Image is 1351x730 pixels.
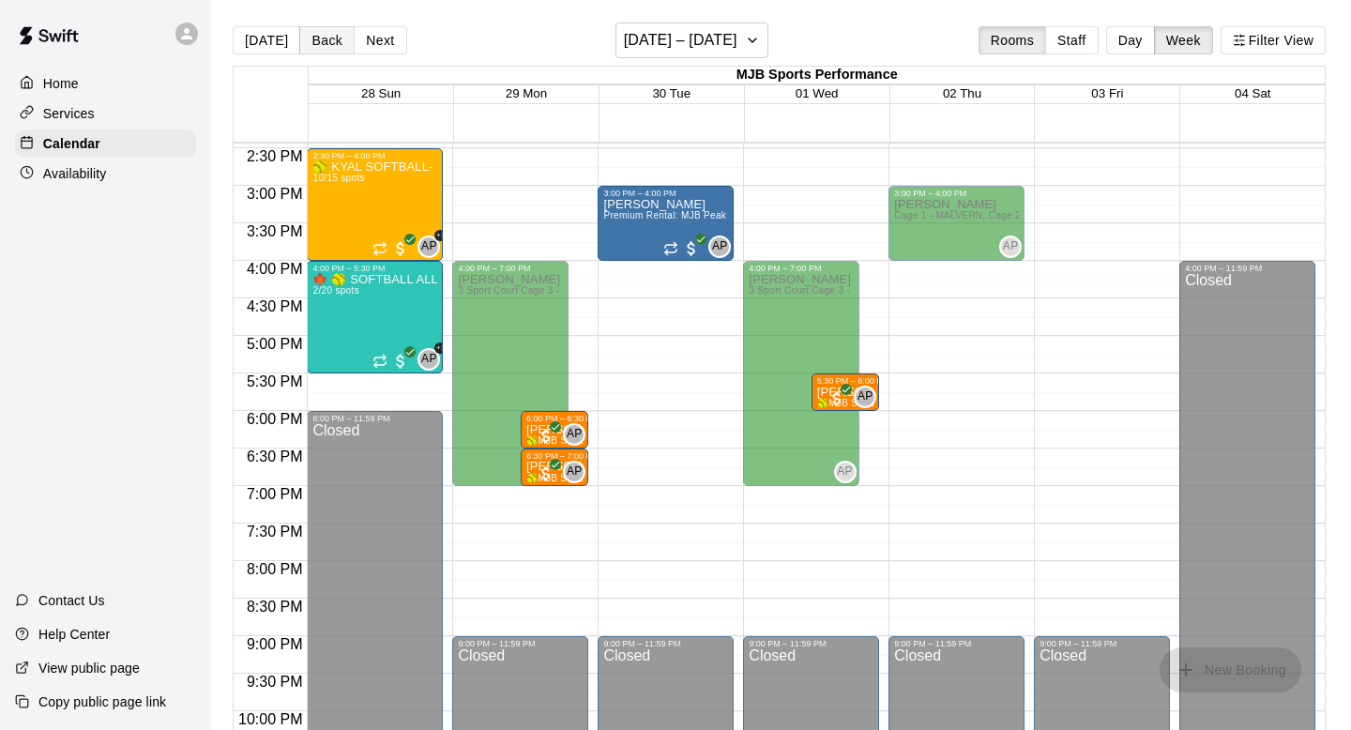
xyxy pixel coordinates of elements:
[854,386,876,408] div: Alexa Peterson
[563,423,585,446] div: Alexa Peterson
[1221,26,1326,54] button: Filter View
[526,473,900,483] span: 🥎MJB Softball - Private Lesson - 30 Minute - [GEOGRAPHIC_DATA] LOCATION🥎
[521,449,588,486] div: 6:30 PM – 7:00 PM: Robin Zitelli
[598,186,734,261] div: 3:00 PM – 4:00 PM: Alex Podehl
[312,414,394,423] div: 6:00 PM – 11:59 PM
[749,264,826,273] div: 4:00 PM – 7:00 PM
[521,411,588,449] div: 6:00 PM – 6:30 PM: Maddy Mozdzen
[421,237,437,256] span: AP
[15,129,196,158] div: Calendar
[307,148,443,261] div: 2:30 PM – 4:00 PM: 🥎 KYAL SOFTBALL- 8-10 years old 🥎
[299,26,355,54] button: Back
[38,625,110,644] p: Help Center
[312,173,364,183] span: 10/15 spots filled
[242,486,308,502] span: 7:00 PM
[417,348,440,371] div: Alexa Peterson
[1235,86,1271,100] span: 04 Sat
[712,237,728,256] span: AP
[1106,26,1155,54] button: Day
[749,639,830,648] div: 9:00 PM – 11:59 PM
[372,241,387,256] span: Recurring event
[716,236,731,258] span: Alexa Peterson
[242,261,308,277] span: 4:00 PM
[361,86,401,100] button: 28 Sun
[1091,86,1123,100] button: 03 Fri
[615,23,768,58] button: [DATE] – [DATE]
[434,342,446,354] span: +1
[43,164,107,183] p: Availability
[624,27,737,53] h6: [DATE] – [DATE]
[837,463,853,481] span: AP
[43,134,100,153] p: Calendar
[372,354,387,369] span: Recurring event
[526,414,603,423] div: 6:00 PM – 6:30 PM
[570,423,585,446] span: Alexa Peterson
[537,464,555,483] span: All customers have paid
[537,427,555,446] span: All customers have paid
[15,160,196,188] div: Availability
[242,373,308,389] span: 5:30 PM
[242,636,308,652] span: 9:00 PM
[242,449,308,464] span: 6:30 PM
[312,285,358,296] span: 2/20 spots filled
[570,461,585,483] span: Alexa Peterson
[894,639,976,648] div: 9:00 PM – 11:59 PM
[242,223,308,239] span: 3:30 PM
[812,373,879,411] div: 5:30 PM – 6:00 PM: Kaelyn Erb
[233,26,300,54] button: [DATE]
[894,210,1076,221] span: Cage 1 - MALVERN, Cage 2 - MALVERN
[817,376,894,386] div: 5:30 PM – 6:00 PM
[979,26,1046,54] button: Rooms
[1160,661,1301,677] span: You don't have the permission to add bookings
[567,425,583,444] span: AP
[15,69,196,98] a: Home
[391,239,410,258] span: All customers have paid
[242,148,308,164] span: 2:30 PM
[827,389,846,408] span: All customers have paid
[43,74,79,93] p: Home
[425,348,440,371] span: Alexa Peterson & 1 other
[817,398,1191,408] span: 🥎MJB Softball - Private Lesson - 30 Minute - [GEOGRAPHIC_DATA] LOCATION🥎
[652,86,691,100] span: 30 Tue
[242,599,308,615] span: 8:30 PM
[834,461,857,483] div: Alexa Peterson
[708,236,731,258] div: Alexa Peterson
[526,435,900,446] span: 🥎MJB Softball - Private Lesson - 30 Minute - [GEOGRAPHIC_DATA] LOCATION🥎
[242,674,308,690] span: 9:30 PM
[999,236,1022,258] div: Alexa Peterson
[421,350,437,369] span: AP
[242,524,308,540] span: 7:30 PM
[38,659,140,677] p: View public page
[943,86,981,100] button: 02 Thu
[603,189,680,198] div: 3:00 PM – 4:00 PM
[15,99,196,128] a: Services
[307,261,443,373] div: 4:00 PM – 5:30 PM: 🍁 🥎 SOFTBALL ALL SKILLS CLINIC 🥎 🍁- AGES 8-12-SUNDAYS
[425,236,440,258] span: Alexa Peterson & 1 other
[242,561,308,577] span: 8:00 PM
[1045,26,1099,54] button: Staff
[434,230,446,241] span: +1
[458,639,539,648] div: 9:00 PM – 11:59 PM
[526,451,603,461] div: 6:30 PM – 7:00 PM
[242,336,308,352] span: 5:00 PM
[858,388,873,406] span: AP
[603,639,685,648] div: 9:00 PM – 11:59 PM
[1185,264,1267,273] div: 4:00 PM – 11:59 PM
[743,261,858,486] div: 4:00 PM – 7:00 PM: Available
[861,386,876,408] span: Alexa Peterson
[796,86,839,100] button: 01 Wed
[894,189,971,198] div: 3:00 PM – 4:00 PM
[242,186,308,202] span: 3:00 PM
[354,26,406,54] button: Next
[312,151,389,160] div: 2:30 PM – 4:00 PM
[452,261,568,486] div: 4:00 PM – 7:00 PM: Available
[682,239,701,258] span: All customers have paid
[391,352,410,371] span: All customers have paid
[312,264,389,273] div: 4:00 PM – 5:30 PM
[663,241,678,256] span: Recurring event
